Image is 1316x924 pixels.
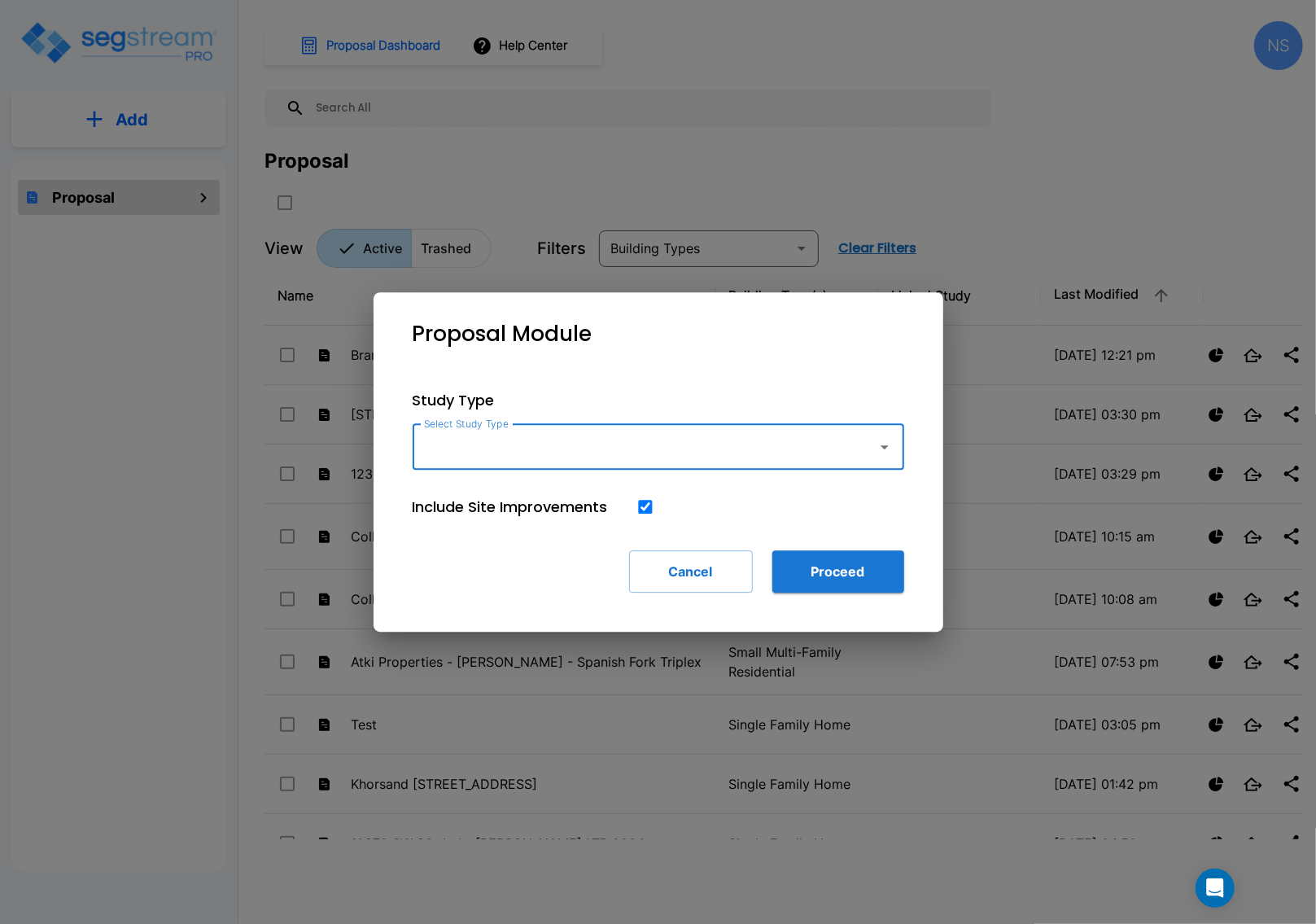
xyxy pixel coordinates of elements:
p: Proposal Module [413,318,592,350]
label: Select Study Type [424,417,509,431]
p: Study Type [413,389,904,411]
button: Proceed [772,550,904,593]
p: Include Site Improvements [413,496,608,518]
button: Cancel [629,550,753,593]
div: Open Intercom Messenger [1196,869,1235,908]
